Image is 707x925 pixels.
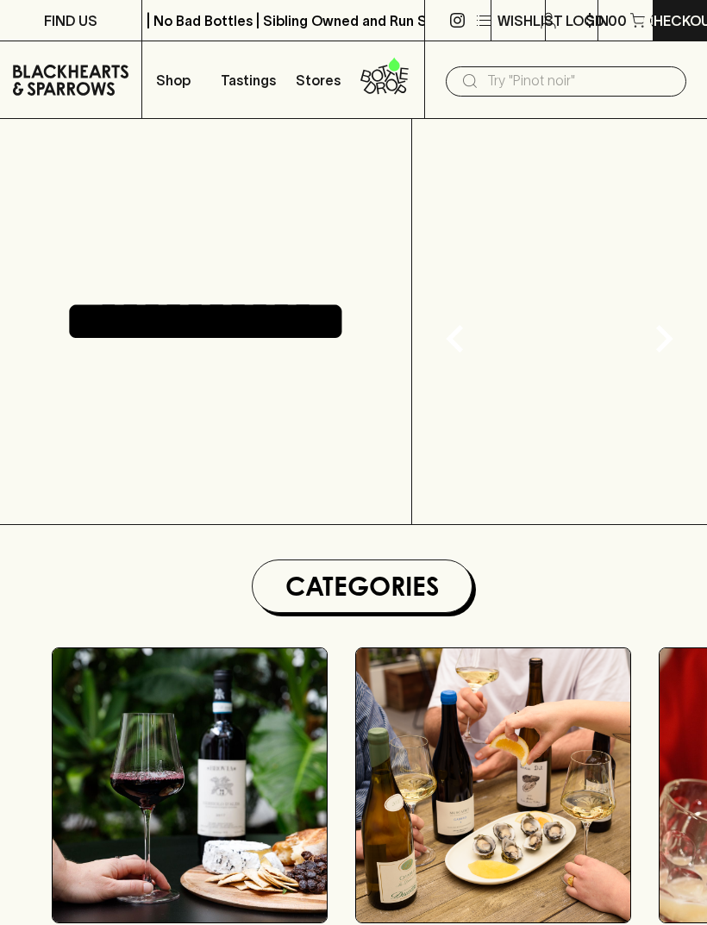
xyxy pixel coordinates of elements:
button: Next [629,304,698,373]
img: optimise [356,648,630,922]
p: Stores [296,70,341,91]
p: $0.00 [585,10,627,31]
p: Login [566,10,609,31]
a: Stores [284,41,354,118]
h1: Categories [260,567,465,605]
button: Shop [142,41,213,118]
a: Tastings [213,41,284,118]
p: Tastings [221,70,276,91]
input: Try "Pinot noir" [487,67,673,95]
p: FIND US [44,10,97,31]
p: Shop [156,70,191,91]
p: Wishlist [497,10,563,31]
img: Red Wine Tasting [53,648,327,922]
button: Previous [421,304,490,373]
img: gif;base64,R0lGODlhAQABAAAAACH5BAEKAAEALAAAAAABAAEAAAICTAEAOw== [412,119,707,524]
